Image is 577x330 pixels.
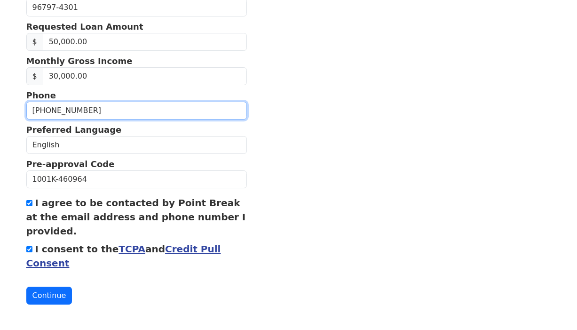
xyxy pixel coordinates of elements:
[26,125,122,135] strong: Preferred Language
[26,33,43,51] span: $
[26,287,72,305] button: Continue
[26,170,247,188] input: Pre-approval Code
[26,67,43,85] span: $
[26,197,246,237] label: I agree to be contacted by Point Break at the email address and phone number I provided.
[26,102,247,120] input: (___) ___-____
[26,243,221,269] label: I consent to the and
[26,22,143,32] strong: Requested Loan Amount
[26,159,115,169] strong: Pre-approval Code
[43,67,247,85] input: Monthly Gross Income
[43,33,247,51] input: Requested Loan Amount
[26,90,56,100] strong: Phone
[119,243,145,255] a: TCPA
[26,55,247,67] p: Monthly Gross Income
